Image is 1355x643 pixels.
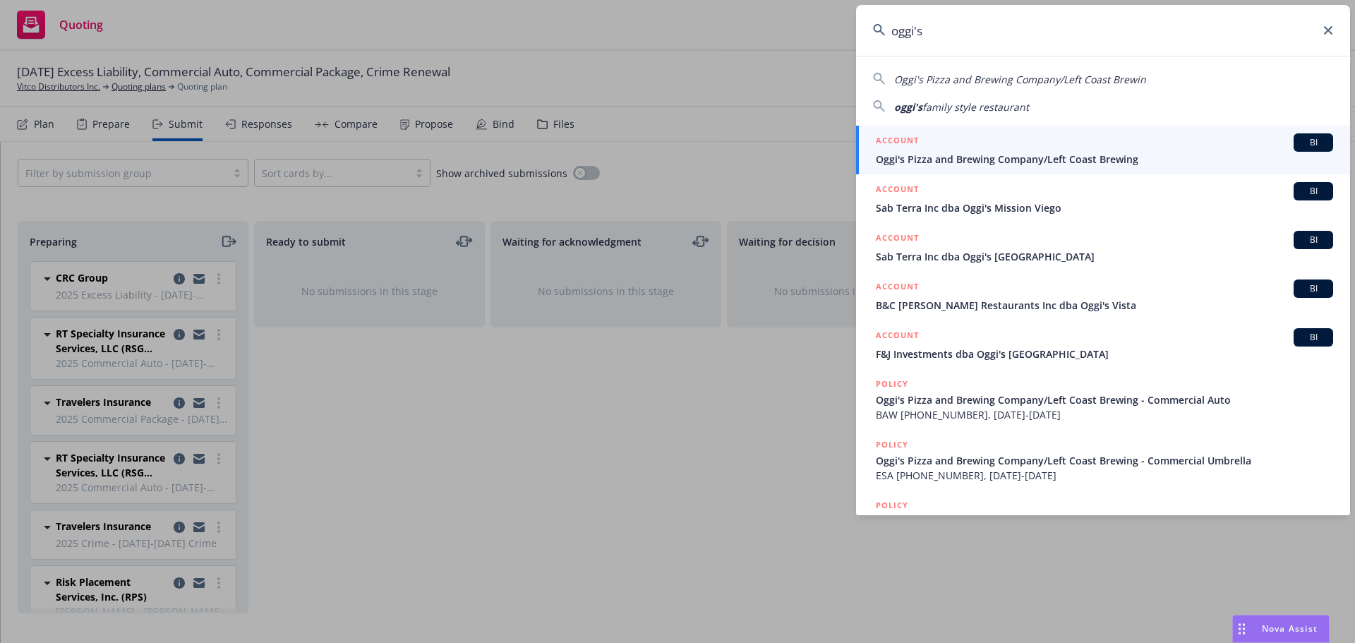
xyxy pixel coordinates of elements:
[856,491,1350,551] a: POLICYOggi's Pizza and Brewing Company/Left Coast Brewing - Commercial Package
[876,453,1333,468] span: Oggi's Pizza and Brewing Company/Left Coast Brewing - Commercial Umbrella
[894,73,1146,86] span: Oggi's Pizza and Brewing Company/Left Coast Brewin
[856,174,1350,223] a: ACCOUNTBISab Terra Inc dba Oggi's Mission Viego
[856,223,1350,272] a: ACCOUNTBISab Terra Inc dba Oggi's [GEOGRAPHIC_DATA]
[876,249,1333,264] span: Sab Terra Inc dba Oggi's [GEOGRAPHIC_DATA]
[876,182,919,199] h5: ACCOUNT
[856,126,1350,174] a: ACCOUNTBIOggi's Pizza and Brewing Company/Left Coast Brewing
[876,280,919,296] h5: ACCOUNT
[876,152,1333,167] span: Oggi's Pizza and Brewing Company/Left Coast Brewing
[876,231,919,248] h5: ACCOUNT
[894,100,922,114] span: oggi's
[876,498,908,512] h5: POLICY
[876,468,1333,483] span: ESA [PHONE_NUMBER], [DATE]-[DATE]
[876,133,919,150] h5: ACCOUNT
[876,438,908,452] h5: POLICY
[876,347,1333,361] span: F&J Investments dba Oggi's [GEOGRAPHIC_DATA]
[876,377,908,391] h5: POLICY
[856,430,1350,491] a: POLICYOggi's Pizza and Brewing Company/Left Coast Brewing - Commercial UmbrellaESA [PHONE_NUMBER]...
[856,369,1350,430] a: POLICYOggi's Pizza and Brewing Company/Left Coast Brewing - Commercial AutoBAW [PHONE_NUMBER], [D...
[876,200,1333,215] span: Sab Terra Inc dba Oggi's Mission Viego
[1299,234,1327,246] span: BI
[856,320,1350,369] a: ACCOUNTBIF&J Investments dba Oggi's [GEOGRAPHIC_DATA]
[876,328,919,345] h5: ACCOUNT
[1262,623,1318,635] span: Nova Assist
[1233,615,1251,642] div: Drag to move
[922,100,1029,114] span: family style restaurant
[876,298,1333,313] span: B&C [PERSON_NAME] Restaurants Inc dba Oggi's Vista
[876,407,1333,422] span: BAW [PHONE_NUMBER], [DATE]-[DATE]
[1299,331,1327,344] span: BI
[1232,615,1330,643] button: Nova Assist
[856,5,1350,56] input: Search...
[876,392,1333,407] span: Oggi's Pizza and Brewing Company/Left Coast Brewing - Commercial Auto
[1299,136,1327,149] span: BI
[1299,185,1327,198] span: BI
[856,272,1350,320] a: ACCOUNTBIB&C [PERSON_NAME] Restaurants Inc dba Oggi's Vista
[876,514,1333,529] span: Oggi's Pizza and Brewing Company/Left Coast Brewing - Commercial Package
[1299,282,1327,295] span: BI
